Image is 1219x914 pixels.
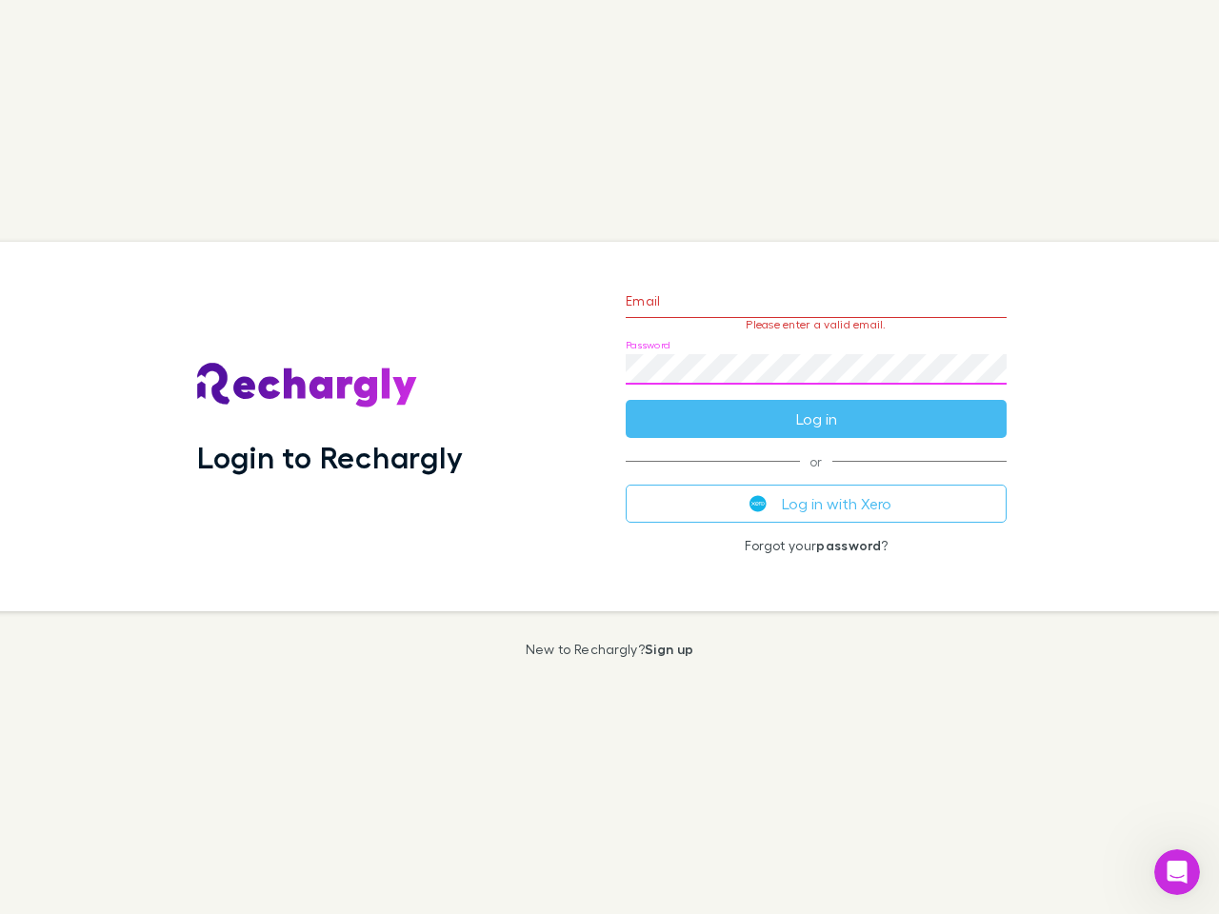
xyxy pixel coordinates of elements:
[749,495,767,512] img: Xero's logo
[626,538,1007,553] p: Forgot your ?
[626,461,1007,462] span: or
[626,400,1007,438] button: Log in
[197,363,418,408] img: Rechargly's Logo
[626,485,1007,523] button: Log in with Xero
[626,318,1007,331] p: Please enter a valid email.
[816,537,881,553] a: password
[626,338,670,352] label: Password
[197,439,463,475] h1: Login to Rechargly
[645,641,693,657] a: Sign up
[526,642,694,657] p: New to Rechargly?
[1154,849,1200,895] iframe: Intercom live chat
